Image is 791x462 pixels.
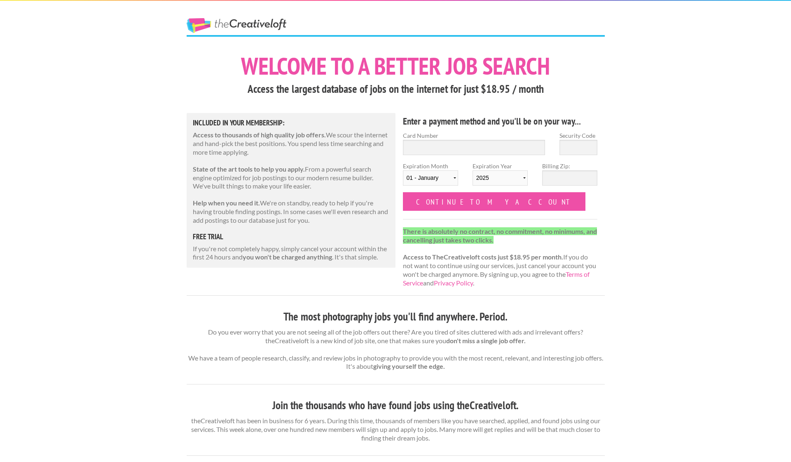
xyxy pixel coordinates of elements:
[473,170,528,186] select: Expiration Year
[542,162,597,170] label: Billing Zip:
[403,227,598,288] p: If you do not want to continue using our services, just cancel your account you won't be charged ...
[187,309,605,325] h3: The most photography jobs you'll find anywhere. Period.
[403,270,590,287] a: Terms of Service
[403,253,563,261] strong: Access to TheCreativeloft costs just $18.95 per month.
[193,131,326,139] strong: Access to thousands of high quality job offers.
[403,227,597,244] strong: There is absolutely no contract, no commitment, no minimums, and cancelling just takes two clicks.
[193,165,305,173] strong: State of the art tools to help you apply.
[403,170,458,186] select: Expiration Month
[434,279,473,287] a: Privacy Policy
[187,417,605,442] p: theCreativeloft has been in business for 6 years. During this time, thousands of members like you...
[373,362,445,370] strong: giving yourself the edge.
[193,245,390,262] p: If you're not completely happy, simply cancel your account within the first 24 hours and . It's t...
[187,18,286,33] a: The Creative Loft
[193,199,390,224] p: We're on standby, ready to help if you're having trouble finding postings. In some cases we'll ev...
[193,119,390,127] h5: Included in Your Membership:
[187,398,605,413] h3: Join the thousands who have found jobs using theCreativeloft.
[446,337,526,344] strong: don't miss a single job offer.
[193,199,260,207] strong: Help when you need it.
[403,192,586,211] input: Continue to my account
[559,131,597,140] label: Security Code
[473,162,528,192] label: Expiration Year
[193,233,390,240] h5: free trial
[403,162,458,192] label: Expiration Month
[403,131,545,140] label: Card Number
[243,253,332,261] strong: you won't be charged anything
[403,115,598,128] h4: Enter a payment method and you'll be on your way...
[187,81,605,97] h3: Access the largest database of jobs on the internet for just $18.95 / month
[187,328,605,371] p: Do you ever worry that you are not seeing all of the job offers out there? Are you tired of sites...
[193,165,390,191] p: From a powerful search engine optimized for job postings to our modern resume builder. We've buil...
[193,131,390,156] p: We scour the internet and hand-pick the best positions. You spend less time searching and more ti...
[187,54,605,78] h1: Welcome to a better job search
